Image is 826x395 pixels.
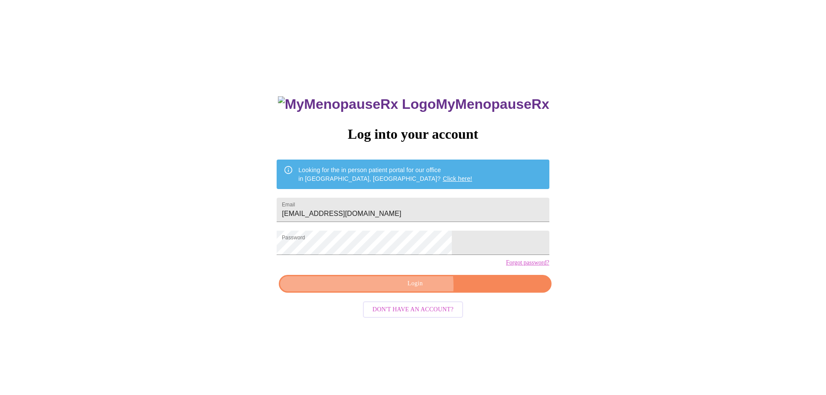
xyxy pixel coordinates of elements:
[279,275,551,293] button: Login
[363,301,463,318] button: Don't have an account?
[443,175,472,182] a: Click here!
[277,126,549,142] h3: Log into your account
[278,96,549,112] h3: MyMenopauseRx
[372,304,454,315] span: Don't have an account?
[289,278,541,289] span: Login
[506,259,549,266] a: Forgot password?
[278,96,436,112] img: MyMenopauseRx Logo
[298,162,472,186] div: Looking for the in person patient portal for our office in [GEOGRAPHIC_DATA], [GEOGRAPHIC_DATA]?
[361,305,465,313] a: Don't have an account?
